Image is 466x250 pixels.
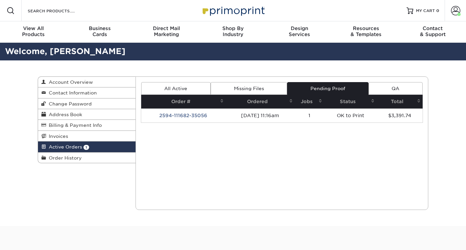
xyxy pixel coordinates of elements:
td: $3,391.74 [377,108,423,122]
td: [DATE] 11:16am [226,108,295,122]
a: Contact Information [38,87,136,98]
input: SEARCH PRODUCTS..... [27,7,92,15]
span: Resources [333,25,399,31]
th: Order # [141,95,226,108]
a: Active Orders 1 [38,142,136,152]
th: Jobs [295,95,324,108]
a: DesignServices [266,21,333,43]
span: Order History [46,155,82,161]
a: Resources& Templates [333,21,399,43]
a: Contact& Support [400,21,466,43]
th: Status [324,95,377,108]
div: & Templates [333,25,399,37]
td: 2594-111682-35056 [141,108,226,122]
a: Missing Files [211,82,287,95]
div: & Support [400,25,466,37]
a: Order History [38,153,136,163]
a: Pending Proof [287,82,368,95]
span: Direct Mail [133,25,200,31]
a: Change Password [38,98,136,109]
td: 1 [295,108,324,122]
div: Industry [200,25,266,37]
a: Address Book [38,109,136,120]
td: OK to Print [324,108,377,122]
a: BusinessCards [66,21,133,43]
span: Active Orders [46,144,82,150]
a: Direct MailMarketing [133,21,200,43]
span: MY CART [416,8,435,14]
div: Cards [66,25,133,37]
a: Account Overview [38,77,136,87]
span: 1 [83,145,89,150]
div: Services [266,25,333,37]
a: Invoices [38,131,136,142]
span: Business [66,25,133,31]
span: 0 [436,8,439,13]
img: Primoprint [200,3,266,18]
span: Invoices [46,134,68,139]
span: Contact [400,25,466,31]
span: Billing & Payment Info [46,122,102,128]
span: Design [266,25,333,31]
a: Billing & Payment Info [38,120,136,131]
a: QA [369,82,423,95]
span: Address Book [46,112,82,117]
span: Contact Information [46,90,97,95]
div: Marketing [133,25,200,37]
span: Change Password [46,101,92,106]
th: Total [377,95,423,108]
a: Shop ByIndustry [200,21,266,43]
span: Account Overview [46,79,93,85]
span: Shop By [200,25,266,31]
th: Ordered [226,95,295,108]
a: All Active [141,82,211,95]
